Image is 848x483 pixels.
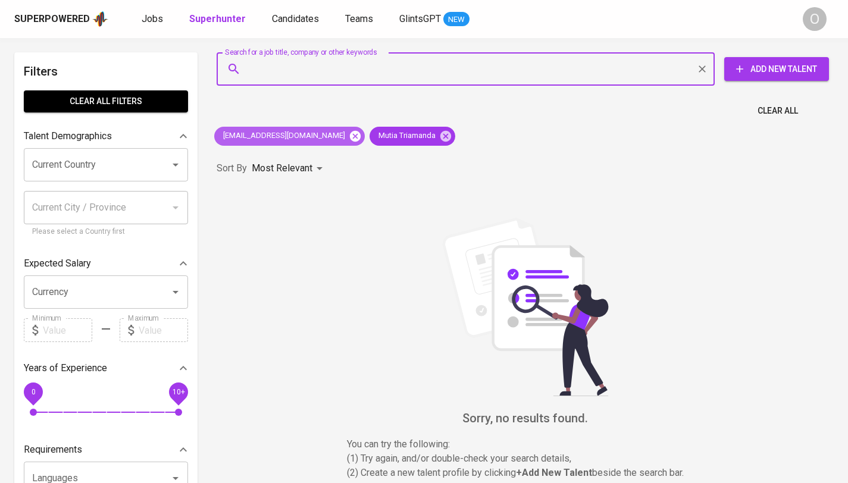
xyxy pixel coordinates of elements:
p: Please select a Country first [32,226,180,238]
a: GlintsGPT NEW [399,12,470,27]
b: Superhunter [189,13,246,24]
input: Value [43,318,92,342]
span: Teams [345,13,373,24]
p: You can try the following : [347,437,704,451]
p: Years of Experience [24,361,107,375]
span: 0 [31,388,35,396]
span: Add New Talent [734,62,819,77]
div: Years of Experience [24,356,188,380]
p: Talent Demographics [24,129,112,143]
span: Candidates [272,13,319,24]
div: [EMAIL_ADDRESS][DOMAIN_NAME] [214,127,365,146]
a: Candidates [272,12,321,27]
input: Value [139,318,188,342]
button: Open [167,156,184,173]
span: [EMAIL_ADDRESS][DOMAIN_NAME] [214,130,352,142]
span: Clear All [758,103,798,118]
a: Superhunter [189,12,248,27]
div: Requirements [24,438,188,462]
button: Open [167,284,184,300]
img: app logo [92,10,108,28]
span: NEW [443,14,470,26]
img: file_searching.svg [436,218,615,396]
h6: Filters [24,62,188,81]
button: Clear All filters [24,90,188,112]
div: Superpowered [14,12,90,26]
p: (1) Try again, and/or double-check your search details, [347,451,704,466]
span: Clear All filters [33,94,179,109]
h6: Sorry, no results found. [217,409,834,428]
span: Mutia Triamanda [370,130,443,142]
button: Clear [694,61,711,77]
p: Expected Salary [24,256,91,271]
div: Talent Demographics [24,124,188,148]
span: Jobs [142,13,163,24]
div: Expected Salary [24,252,188,275]
p: Sort By [217,161,247,175]
span: GlintsGPT [399,13,441,24]
p: Most Relevant [252,161,312,175]
div: O [803,7,827,31]
b: + Add New Talent [516,467,592,478]
p: (2) Create a new talent profile by clicking beside the search bar. [347,466,704,480]
button: Clear All [753,100,803,122]
div: Most Relevant [252,158,327,180]
span: 10+ [172,388,184,396]
div: Mutia Triamanda [370,127,455,146]
a: Jobs [142,12,165,27]
a: Teams [345,12,376,27]
button: Add New Talent [724,57,829,81]
p: Requirements [24,443,82,457]
a: Superpoweredapp logo [14,10,108,28]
